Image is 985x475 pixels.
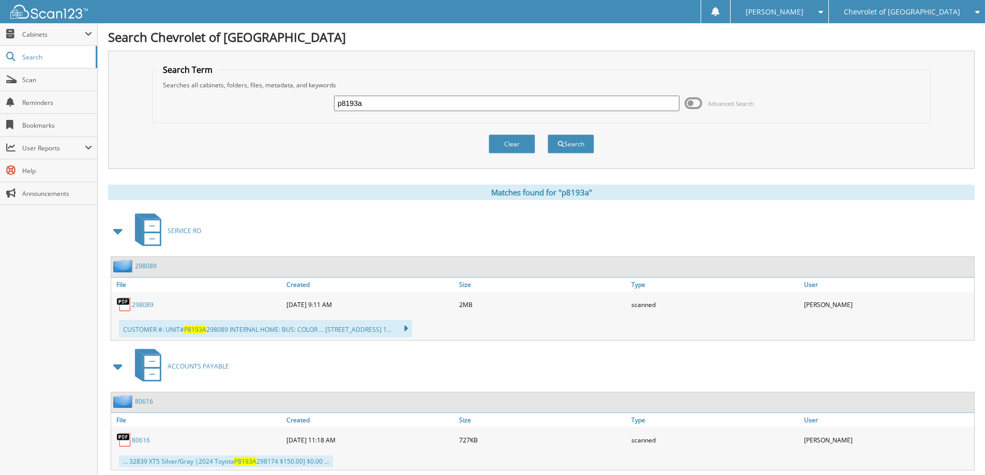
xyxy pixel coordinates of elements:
[22,53,90,62] span: Search
[158,64,218,75] legend: Search Term
[629,413,801,427] a: Type
[801,430,974,450] div: [PERSON_NAME]
[113,395,135,408] img: folder2.png
[489,134,535,154] button: Clear
[22,75,92,84] span: Scan
[457,430,629,450] div: 727KB
[708,100,754,108] span: Advanced Search
[933,425,985,475] iframe: Chat Widget
[844,9,960,15] span: Chevrolet of [GEOGRAPHIC_DATA]
[119,455,333,467] div: ... 32839 XT5 Silver/Gray |2024 Toyota 298174 $150.00] $0.00 ...
[168,226,201,235] span: SERVICE RO
[22,166,92,175] span: Help
[116,297,132,312] img: PDF.png
[129,210,201,251] a: SERVICE RO
[457,413,629,427] a: Size
[284,294,457,315] div: [DATE] 9:11 AM
[22,98,92,107] span: Reminders
[22,30,85,39] span: Cabinets
[119,320,412,338] div: CUSTOMER #: UNIT# 298089 INTERNAL HOME: BUS: COLOR ... [STREET_ADDRESS] 1...
[111,413,284,427] a: File
[629,294,801,315] div: scanned
[801,278,974,292] a: User
[629,278,801,292] a: Type
[284,278,457,292] a: Created
[108,28,975,45] h1: Search Chevrolet of [GEOGRAPHIC_DATA]
[22,121,92,130] span: Bookmarks
[548,134,594,154] button: Search
[284,413,457,427] a: Created
[108,185,975,200] div: Matches found for "p8193a"
[10,5,88,19] img: scan123-logo-white.svg
[801,413,974,427] a: User
[22,189,92,198] span: Announcements
[284,430,457,450] div: [DATE] 11:18 AM
[234,457,256,466] span: P8193A
[22,144,85,152] span: User Reports
[629,430,801,450] div: scanned
[111,278,284,292] a: File
[135,397,153,406] a: 80616
[158,81,925,89] div: Searches all cabinets, folders, files, metadata, and keywords
[801,294,974,315] div: [PERSON_NAME]
[135,262,157,270] a: 298089
[132,300,154,309] a: 298089
[746,9,804,15] span: [PERSON_NAME]
[184,325,206,334] span: P8193A
[132,436,150,445] a: 80616
[129,346,229,387] a: ACCOUNTS PAYABLE
[457,278,629,292] a: Size
[168,362,229,371] span: ACCOUNTS PAYABLE
[113,259,135,272] img: folder2.png
[116,432,132,448] img: PDF.png
[457,294,629,315] div: 2MB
